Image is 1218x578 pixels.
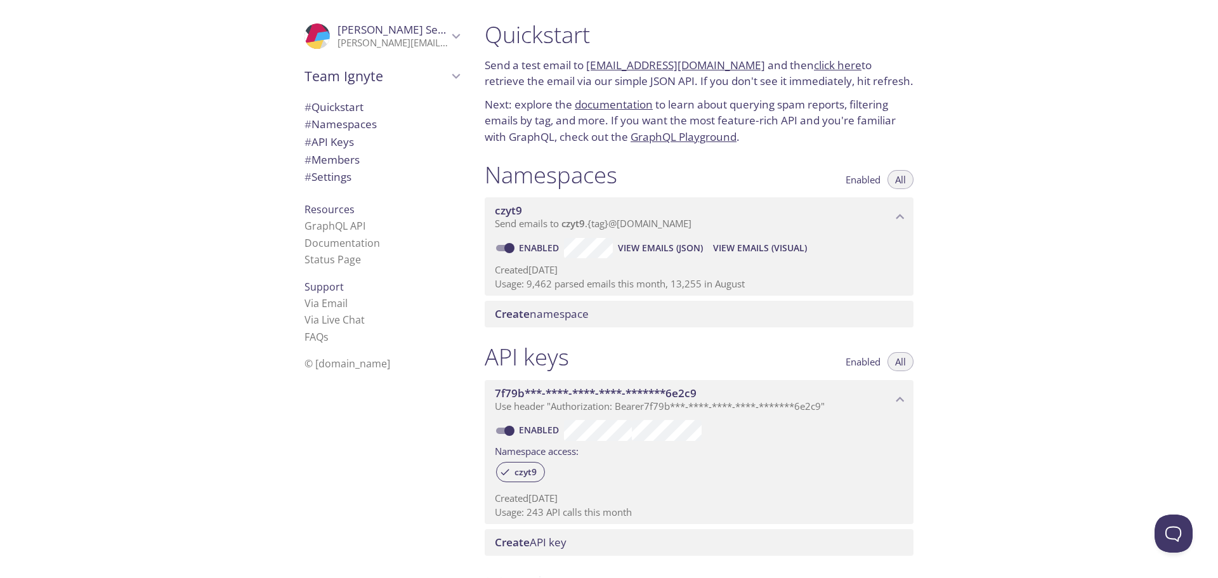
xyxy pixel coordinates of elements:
h1: Namespaces [485,161,617,189]
p: Created [DATE] [495,492,903,505]
span: namespace [495,306,589,321]
span: s [324,330,329,344]
a: Status Page [304,253,361,266]
div: czyt9 namespace [485,197,913,237]
iframe: Help Scout Beacon - Open [1155,515,1193,553]
div: czyt9 [496,462,545,482]
a: Enabled [517,242,564,254]
div: Team Ignyte [294,60,469,93]
a: FAQ [304,330,329,344]
div: Namespaces [294,115,469,133]
h1: Quickstart [485,20,913,49]
span: Send emails to . {tag} @[DOMAIN_NAME] [495,217,691,230]
div: Create API Key [485,529,913,556]
a: Documentation [304,236,380,250]
a: [EMAIL_ADDRESS][DOMAIN_NAME] [586,58,765,72]
button: All [887,170,913,189]
span: Settings [304,169,351,184]
span: Support [304,280,344,294]
a: documentation [575,97,653,112]
button: Enabled [838,170,888,189]
span: Create [495,306,530,321]
p: Send a test email to and then to retrieve the email via our simple JSON API. If you don't see it ... [485,57,913,89]
span: czyt9 [495,203,522,218]
a: GraphQL Playground [631,129,737,144]
span: Namespaces [304,117,377,131]
span: © [DOMAIN_NAME] [304,357,390,371]
span: # [304,117,311,131]
span: # [304,152,311,167]
button: Enabled [838,352,888,371]
div: Quickstart [294,98,469,116]
p: [PERSON_NAME][EMAIL_ADDRESS][DOMAIN_NAME] [337,37,448,49]
span: # [304,135,311,149]
div: Create namespace [485,301,913,327]
span: # [304,169,311,184]
span: czyt9 [561,217,585,230]
span: Members [304,152,360,167]
span: # [304,100,311,114]
span: Resources [304,202,355,216]
div: Umayal Sethu [294,15,469,57]
span: [PERSON_NAME] Sethu [337,22,455,37]
a: Via Email [304,296,348,310]
span: Team Ignyte [304,67,448,85]
p: Usage: 243 API calls this month [495,506,903,519]
p: Next: explore the to learn about querying spam reports, filtering emails by tag, and more. If you... [485,96,913,145]
a: Via Live Chat [304,313,365,327]
a: GraphQL API [304,219,365,233]
span: API Keys [304,135,354,149]
label: Namespace access: [495,441,579,459]
span: Quickstart [304,100,363,114]
span: API key [495,535,566,549]
p: Usage: 9,462 parsed emails this month, 13,255 in August [495,277,903,291]
a: Enabled [517,424,564,436]
button: View Emails (Visual) [708,238,812,258]
div: API Keys [294,133,469,151]
span: View Emails (JSON) [618,240,703,256]
button: All [887,352,913,371]
div: Members [294,151,469,169]
span: View Emails (Visual) [713,240,807,256]
h1: API keys [485,343,569,371]
div: Team Settings [294,168,469,186]
span: czyt9 [507,466,544,478]
span: Create [495,535,530,549]
p: Created [DATE] [495,263,903,277]
a: click here [814,58,861,72]
button: View Emails (JSON) [613,238,708,258]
